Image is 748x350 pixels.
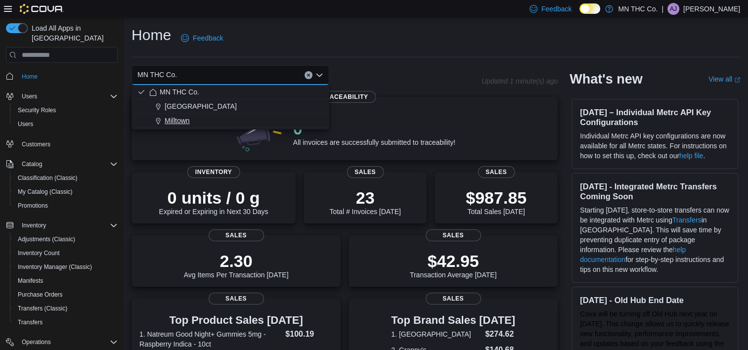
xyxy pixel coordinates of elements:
[285,328,333,340] dd: $100.19
[18,249,60,257] span: Inventory Count
[18,291,63,299] span: Purchase Orders
[22,140,50,148] span: Customers
[293,119,455,146] div: All invoices are successfully submitted to traceability!
[139,314,333,326] h3: Top Product Sales [DATE]
[160,87,199,97] span: MN THC Co.
[14,200,118,212] span: Promotions
[10,103,122,117] button: Security Roles
[661,3,663,15] p: |
[2,89,122,103] button: Users
[18,219,118,231] span: Inventory
[14,186,118,198] span: My Catalog (Classic)
[28,23,118,43] span: Load All Apps in [GEOGRAPHIC_DATA]
[10,117,122,131] button: Users
[618,3,658,15] p: MN THC Co.
[187,166,240,178] span: Inventory
[580,295,730,305] h3: [DATE] - Old Hub End Date
[18,336,55,348] button: Operations
[2,137,122,151] button: Customers
[14,275,47,287] a: Manifests
[209,229,264,241] span: Sales
[14,186,77,198] a: My Catalog (Classic)
[541,4,572,14] span: Feedback
[570,71,642,87] h2: What's new
[14,289,67,301] a: Purchase Orders
[159,188,268,216] div: Expired or Expiring in Next 30 Days
[18,90,41,102] button: Users
[10,315,122,329] button: Transfers
[667,3,679,15] div: Abbey Johnson
[159,188,268,208] p: 0 units / 0 g
[315,71,323,79] button: Close list of options
[18,174,78,182] span: Classification (Classic)
[132,25,171,45] h1: Home
[313,91,376,103] span: Traceability
[14,172,82,184] a: Classification (Classic)
[132,85,329,99] button: MN THC Co.
[10,171,122,185] button: Classification (Classic)
[18,318,43,326] span: Transfers
[209,293,264,305] span: Sales
[14,247,64,259] a: Inventory Count
[10,232,122,246] button: Adjustments (Classic)
[410,251,497,279] div: Transaction Average [DATE]
[18,202,48,210] span: Promotions
[579,3,600,14] input: Dark Mode
[18,158,118,170] span: Catalog
[305,71,312,79] button: Clear input
[14,261,96,273] a: Inventory Manager (Classic)
[14,303,71,314] a: Transfers (Classic)
[193,33,223,43] span: Feedback
[22,160,42,168] span: Catalog
[137,69,177,81] span: MN THC Co.
[10,260,122,274] button: Inventory Manager (Classic)
[410,251,497,271] p: $42.95
[14,104,60,116] a: Security Roles
[466,188,527,216] div: Total Sales [DATE]
[14,118,37,130] a: Users
[679,152,703,160] a: help file
[18,138,54,150] a: Customers
[14,233,118,245] span: Adjustments (Classic)
[466,188,527,208] p: $987.85
[10,274,122,288] button: Manifests
[18,70,118,82] span: Home
[18,188,73,196] span: My Catalog (Classic)
[177,28,227,48] a: Feedback
[165,101,237,111] span: [GEOGRAPHIC_DATA]
[478,166,515,178] span: Sales
[18,90,118,102] span: Users
[10,288,122,302] button: Purchase Orders
[20,4,64,14] img: Cova
[485,328,515,340] dd: $274.62
[10,302,122,315] button: Transfers (Classic)
[14,200,52,212] a: Promotions
[18,263,92,271] span: Inventory Manager (Classic)
[2,219,122,232] button: Inventory
[391,314,515,326] h3: Top Brand Sales [DATE]
[580,181,730,201] h3: [DATE] - Integrated Metrc Transfers Coming Soon
[14,316,118,328] span: Transfers
[132,114,329,128] button: Milltown
[18,158,46,170] button: Catalog
[708,75,740,83] a: View allExternal link
[580,107,730,127] h3: [DATE] – Individual Metrc API Key Configurations
[14,316,46,328] a: Transfers
[14,172,118,184] span: Classification (Classic)
[683,3,740,15] p: [PERSON_NAME]
[580,205,730,274] p: Starting [DATE], store-to-store transfers can now be integrated with Metrc using in [GEOGRAPHIC_D...
[10,185,122,199] button: My Catalog (Classic)
[18,336,118,348] span: Operations
[672,216,702,224] a: Transfers
[329,188,400,208] p: 23
[18,305,67,312] span: Transfers (Classic)
[22,221,46,229] span: Inventory
[10,246,122,260] button: Inventory Count
[734,77,740,83] svg: External link
[329,188,400,216] div: Total # Invoices [DATE]
[234,113,285,152] img: 0
[18,71,42,83] a: Home
[482,77,558,85] p: Updated 1 minute(s) ago
[22,73,38,81] span: Home
[22,338,51,346] span: Operations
